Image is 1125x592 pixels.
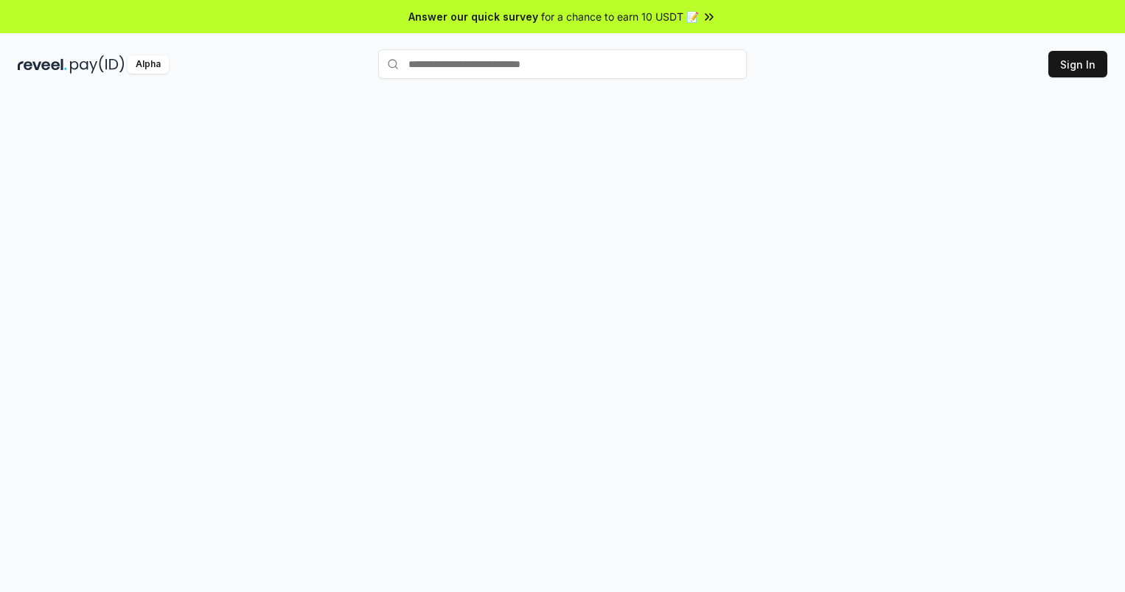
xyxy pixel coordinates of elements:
img: pay_id [70,55,125,74]
div: Alpha [128,55,169,74]
span: Answer our quick survey [408,9,538,24]
button: Sign In [1048,51,1107,77]
img: reveel_dark [18,55,67,74]
span: for a chance to earn 10 USDT 📝 [541,9,699,24]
